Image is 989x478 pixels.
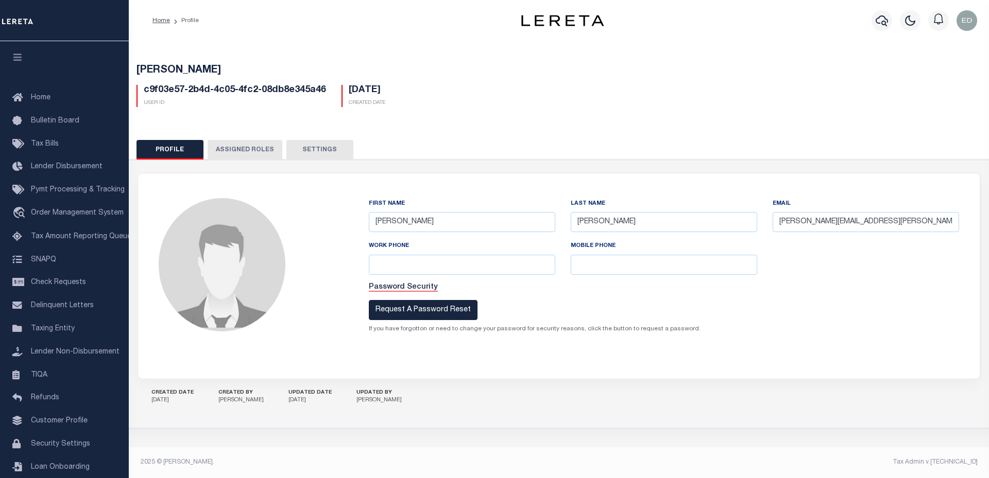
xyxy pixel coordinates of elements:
p: [DATE] [151,396,194,405]
h5: UPDATED BY [356,390,402,396]
h5: c9f03e57-2b4d-4c05-4fc2-08db8e345a46 [144,85,326,96]
span: Check Requests [31,279,86,286]
label: Mobile Phone [571,242,616,251]
span: Lender Non-Disbursement [31,348,120,356]
span: Bulletin Board [31,117,79,125]
h5: [DATE] [349,85,385,96]
span: Loan Onboarding [31,464,90,471]
span: Order Management System [31,209,124,217]
button: Assigned Roles [208,140,282,160]
span: SNAPQ [31,256,56,263]
div: Tax Admin v.[TECHNICAL_ID] [567,457,978,467]
p: If you have forgotton or need to change your password for security reasons, click the button to r... [369,324,959,333]
li: Profile [170,16,199,25]
span: Refunds [31,394,59,401]
span: [PERSON_NAME] [137,65,221,76]
span: Tax Amount Reporting Queue [31,233,131,240]
span: Delinquent Letters [31,302,94,309]
span: Pymt Processing & Tracking [31,186,125,193]
p: [PERSON_NAME] [218,396,264,405]
span: Customer Profile [31,417,88,424]
button: Request A Password Reset [369,300,478,320]
h5: CREATED BY [218,390,264,396]
h5: UPDATED DATE [288,390,332,396]
h5: CREATED DATE [151,390,194,396]
i: travel_explore [12,207,29,220]
span: Lender Disbursement [31,163,103,170]
button: Profile [137,140,203,160]
span: Tax Bills [31,140,59,148]
span: Taxing Entity [31,325,75,332]
p: [DATE] [288,396,332,405]
span: Home [31,94,50,101]
a: Home [152,17,170,24]
button: Settings [286,140,353,160]
img: svg+xml;base64,PHN2ZyB4bWxucz0iaHR0cDovL3d3dy53My5vcmcvMjAwMC9zdmciIHBvaW50ZXItZXZlbnRzPSJub25lIi... [957,10,977,31]
label: Last Name [571,200,605,208]
p: Created Date [349,99,385,107]
label: Email [773,200,791,208]
span: Security Settings [31,440,90,448]
p: [PERSON_NAME] [356,396,402,405]
p: User Id [144,99,326,107]
label: Work Phone [369,242,409,251]
label: First Name [369,200,405,208]
span: TIQA [31,371,47,378]
div: 2025 © [PERSON_NAME]. [133,457,559,467]
span: Password Security [369,284,438,292]
img: logo-dark.svg [521,15,604,26]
